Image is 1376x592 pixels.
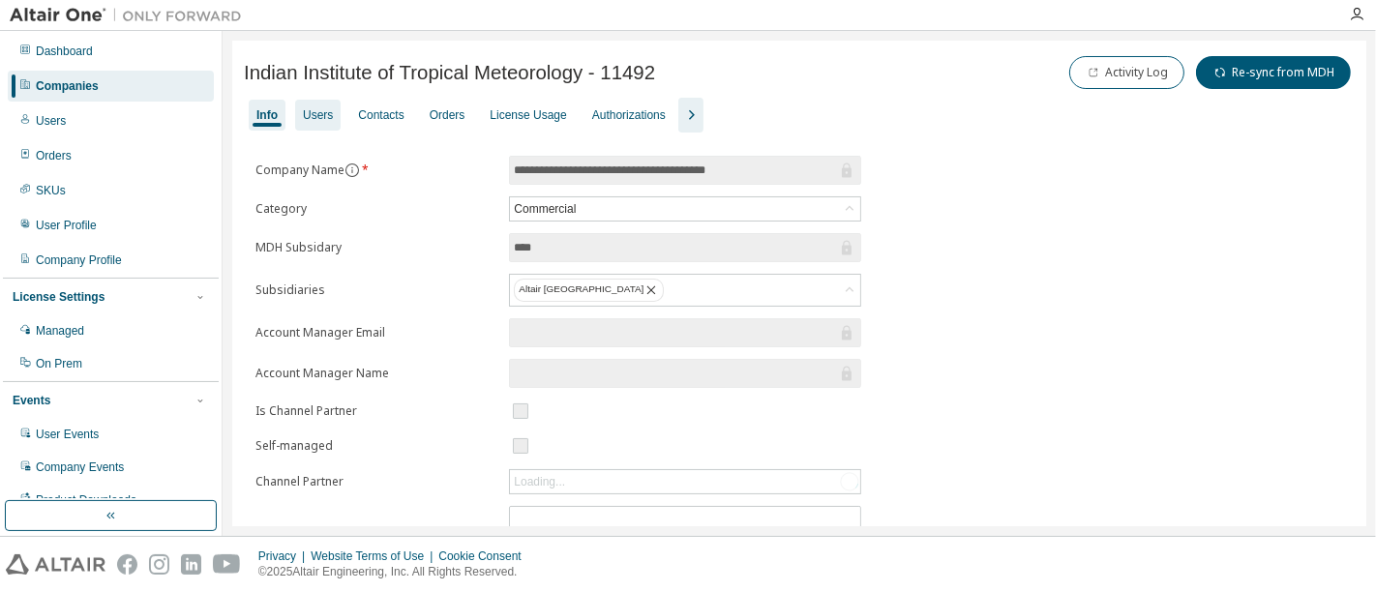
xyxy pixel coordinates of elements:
[36,78,99,94] div: Companies
[1196,56,1351,89] button: Re-sync from MDH
[258,548,311,564] div: Privacy
[510,470,860,493] div: Loading...
[258,564,533,580] p: © 2025 Altair Engineering, Inc. All Rights Reserved.
[149,554,169,575] img: instagram.svg
[13,289,105,305] div: License Settings
[213,554,241,575] img: youtube.svg
[255,366,497,381] label: Account Manager Name
[36,323,84,339] div: Managed
[510,197,860,221] div: Commercial
[36,356,82,371] div: On Prem
[255,282,497,298] label: Subsidiaries
[36,492,136,508] div: Product Downloads
[117,554,137,575] img: facebook.svg
[13,393,50,408] div: Events
[10,6,252,25] img: Altair One
[255,438,497,454] label: Self-managed
[244,62,655,84] span: Indian Institute of Tropical Meteorology - 11492
[430,107,465,123] div: Orders
[1069,56,1184,89] button: Activity Log
[344,163,360,178] button: information
[255,201,497,217] label: Category
[36,252,122,268] div: Company Profile
[510,275,860,306] div: Altair [GEOGRAPHIC_DATA]
[311,548,438,564] div: Website Terms of Use
[490,107,566,123] div: License Usage
[255,163,497,178] label: Company Name
[255,240,497,255] label: MDH Subsidary
[255,325,497,340] label: Account Manager Email
[36,183,66,198] div: SKUs
[256,107,278,123] div: Info
[255,403,497,419] label: Is Channel Partner
[36,113,66,129] div: Users
[6,554,105,575] img: altair_logo.svg
[36,44,93,59] div: Dashboard
[514,279,664,302] div: Altair [GEOGRAPHIC_DATA]
[36,427,99,442] div: User Events
[358,107,404,123] div: Contacts
[511,198,579,220] div: Commercial
[255,474,497,489] label: Channel Partner
[36,148,72,163] div: Orders
[438,548,532,564] div: Cookie Consent
[36,459,124,475] div: Company Events
[514,474,565,489] div: Loading...
[592,107,666,123] div: Authorizations
[303,107,333,123] div: Users
[181,554,201,575] img: linkedin.svg
[36,218,97,233] div: User Profile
